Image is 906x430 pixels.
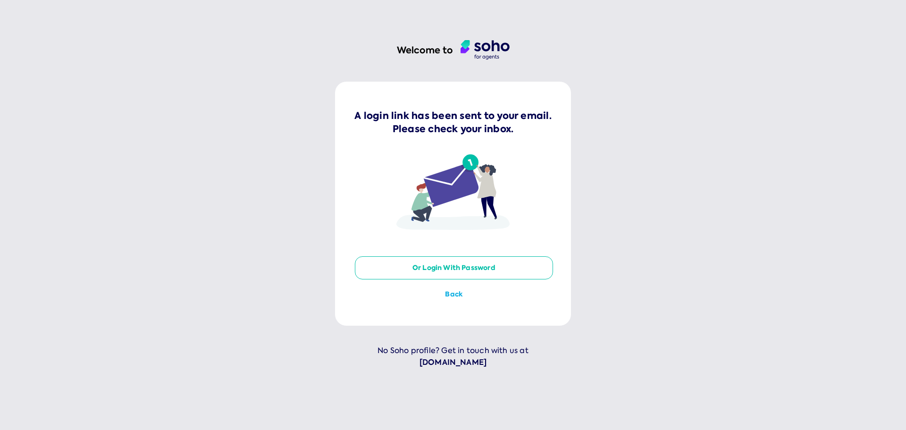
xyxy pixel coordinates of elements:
button: or login with password [355,256,553,280]
p: No Soho profile? Get in touch with us at [335,345,571,369]
p: A login link has been sent to your email. Please check your inbox. [354,109,552,135]
img: link [396,154,510,230]
h1: Welcome to [397,44,453,57]
button: Back [355,283,553,306]
img: agent logo [461,40,510,60]
a: [DOMAIN_NAME] [335,356,571,369]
